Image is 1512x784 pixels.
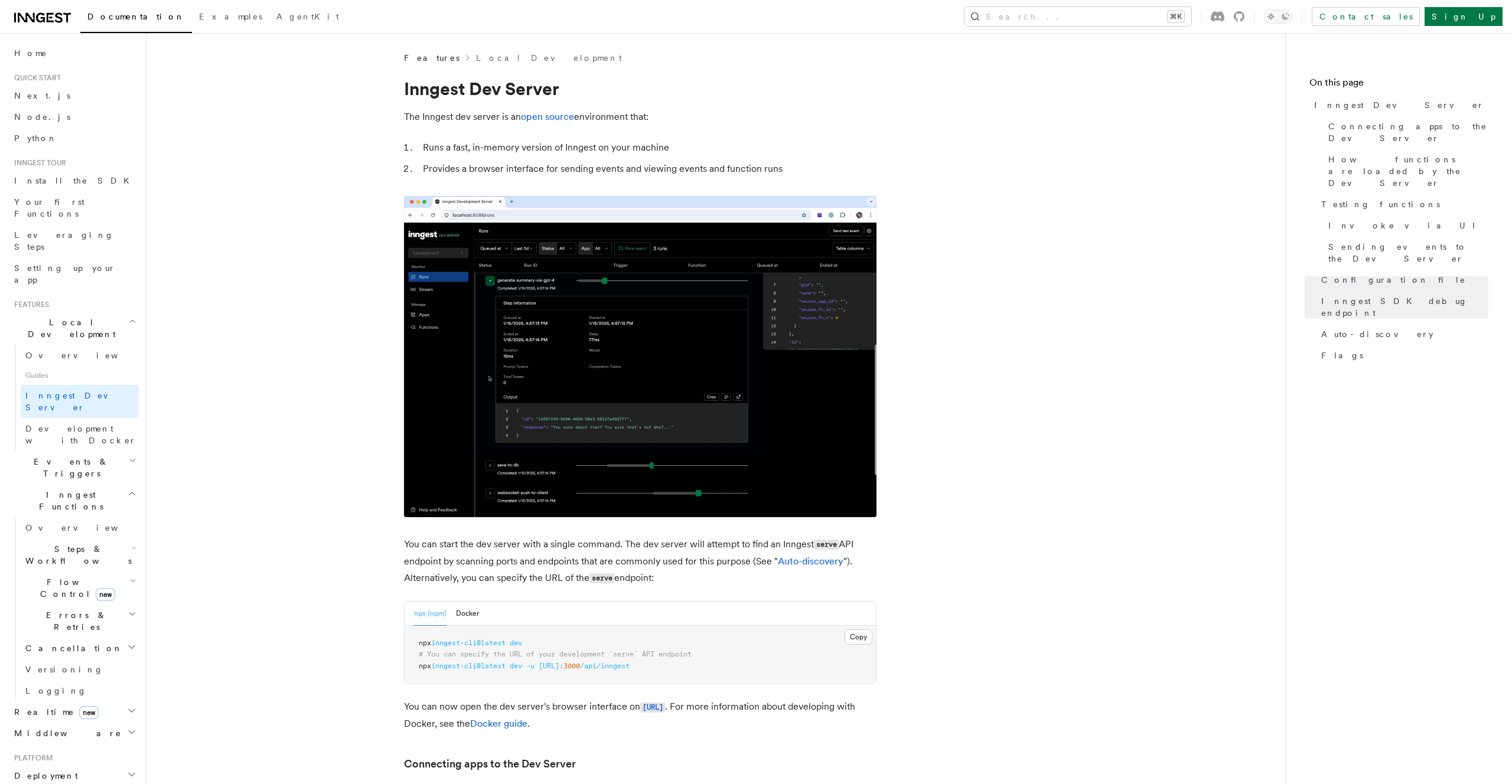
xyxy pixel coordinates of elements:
a: Development with Docker [21,418,139,451]
code: serve [589,573,614,583]
span: Local Development [9,316,129,340]
a: [URL] [640,701,665,712]
a: Inngest Dev Server [21,385,139,418]
a: Python [9,128,139,149]
h1: Inngest Dev Server [404,78,876,99]
span: Quick start [9,73,61,83]
a: Your first Functions [9,191,139,224]
a: Inngest Dev Server [1309,94,1488,116]
li: Runs a fast, in-memory version of Inngest on your machine [419,139,876,156]
span: Connecting apps to the Dev Server [1328,120,1488,144]
span: Features [9,300,49,309]
span: Examples [199,12,262,21]
button: Toggle dark mode [1264,9,1292,24]
span: Logging [25,686,87,695]
span: dev [510,639,522,647]
span: Inngest SDK debug endpoint [1321,295,1488,319]
span: Inngest Dev Server [1314,99,1484,111]
button: Steps & Workflows [21,538,139,571]
div: Inngest Functions [9,517,139,701]
button: Docker [456,602,479,626]
a: Contact sales [1312,7,1420,26]
a: Leveraging Steps [9,224,139,257]
span: Steps & Workflows [21,543,132,567]
span: inngest-cli@latest [431,639,506,647]
a: Sending events to the Dev Server [1324,236,1488,269]
span: Setting up your app [14,263,116,285]
span: -u [526,662,535,670]
a: Next.js [9,85,139,106]
a: Connecting apps to the Dev Server [404,756,576,772]
a: Logging [21,680,139,701]
button: Copy [845,629,872,645]
span: Inngest Functions [9,489,128,512]
span: Versioning [25,665,103,674]
span: new [79,706,99,719]
span: Auto-discovery [1321,328,1433,340]
span: Middleware [9,727,122,739]
span: dev [510,662,522,670]
a: Docker guide [470,718,527,729]
button: Events & Triggers [9,451,139,484]
a: Connecting apps to the Dev Server [1324,116,1488,149]
span: Configuration file [1321,274,1466,286]
span: Deployment [9,770,78,782]
button: Middleware [9,723,139,744]
span: 3000 [563,662,580,670]
p: The Inngest dev server is an environment that: [404,109,876,125]
span: Home [14,47,47,59]
button: Inngest Functions [9,484,139,517]
span: [URL]: [539,662,563,670]
span: Realtime [9,706,99,718]
kbd: ⌘K [1168,11,1184,22]
span: How functions are loaded by the Dev Server [1328,153,1488,189]
span: Documentation [87,12,185,21]
code: [URL] [640,703,665,713]
span: Events & Triggers [9,456,129,479]
a: Auto-discovery [1317,324,1488,345]
h4: On this page [1309,76,1488,94]
span: Inngest tour [9,158,66,168]
span: # You can specify the URL of your development `serve` API endpoint [419,650,692,658]
a: Examples [192,4,269,32]
a: open source [521,111,574,122]
code: serve [814,540,839,550]
a: Overview [21,517,139,538]
a: Node.js [9,106,139,128]
a: Local Development [476,52,622,64]
p: You can now open the dev server's browser interface on . For more information about developing wi... [404,698,876,732]
span: npx [419,662,431,670]
span: Sending events to the Dev Server [1328,241,1488,264]
button: Search...⌘K [964,7,1191,26]
a: Auto-discovery [778,556,843,567]
span: Invoke via UI [1328,220,1485,231]
a: Home [9,43,139,64]
span: Overview [25,523,147,533]
span: Next.js [14,91,70,100]
span: AgentKit [276,12,339,21]
span: npx [419,639,431,647]
div: Local Development [9,345,139,451]
img: Dev Server Demo [404,196,876,517]
span: Platform [9,753,53,763]
button: Errors & Retries [21,605,139,638]
span: Inngest Dev Server [25,391,126,412]
span: Cancellation [21,642,123,654]
p: You can start the dev server with a single command. The dev server will attempt to find an Innges... [404,536,876,587]
button: Local Development [9,312,139,345]
a: Testing functions [1317,194,1488,215]
span: Your first Functions [14,197,84,218]
span: Development with Docker [25,424,136,445]
a: How functions are loaded by the Dev Server [1324,149,1488,194]
span: Leveraging Steps [14,230,114,251]
button: Flow Controlnew [21,571,139,605]
a: Flags [1317,345,1488,366]
a: Invoke via UI [1324,215,1488,236]
span: Errors & Retries [21,609,128,633]
span: Overview [25,351,147,360]
span: new [96,588,115,601]
span: Flow Control [21,576,130,600]
span: Python [14,133,57,143]
span: Features [404,52,460,64]
a: AgentKit [269,4,346,32]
